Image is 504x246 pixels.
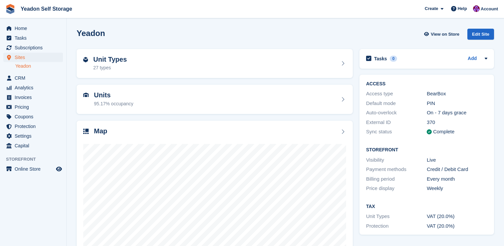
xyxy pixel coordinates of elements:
[427,90,487,98] div: BearBox
[366,175,427,183] div: Billing period
[425,5,438,12] span: Create
[15,112,55,121] span: Coupons
[15,141,55,150] span: Capital
[390,56,397,62] div: 0
[3,93,63,102] a: menu
[3,122,63,131] a: menu
[3,141,63,150] a: menu
[366,109,427,117] div: Auto-overlock
[3,83,63,92] a: menu
[3,33,63,43] a: menu
[467,29,494,42] a: Edit Site
[427,166,487,173] div: Credit / Debit Card
[18,3,75,14] a: Yeadon Self Storage
[3,164,63,174] a: menu
[77,49,353,78] a: Unit Types 27 types
[427,185,487,192] div: Weekly
[15,93,55,102] span: Invoices
[427,156,487,164] div: Live
[15,63,63,69] a: Yeadon
[3,102,63,112] a: menu
[366,128,427,136] div: Sync status
[473,5,480,12] img: Andy Sowerby
[15,43,55,52] span: Subscriptions
[15,24,55,33] span: Home
[366,185,427,192] div: Price display
[77,29,105,38] h2: Yeadon
[427,222,487,230] div: VAT (20.0%)
[431,31,459,38] span: View on Store
[366,204,487,209] h2: Tax
[94,91,133,99] h2: Units
[15,102,55,112] span: Pricing
[94,100,133,107] div: 95.17% occupancy
[3,112,63,121] a: menu
[467,29,494,40] div: Edit Site
[366,119,427,126] div: External ID
[468,55,477,63] a: Add
[15,73,55,83] span: CRM
[423,29,462,40] a: View on Store
[5,4,15,14] img: stora-icon-8386f47178a22dfd0bd8f6a31ec36ba5ce8667c1dd55bd0f319d3a0aa187defe.svg
[366,81,487,87] h2: ACCESS
[93,64,127,71] div: 27 types
[458,5,467,12] span: Help
[481,6,498,12] span: Account
[6,156,66,163] span: Storefront
[83,57,88,62] img: unit-type-icn-2b2737a686de81e16bb02015468b77c625bbabd49415b5ef34ead5e3b44a266d.svg
[15,122,55,131] span: Protection
[77,85,353,114] a: Units 95.17% occupancy
[15,33,55,43] span: Tasks
[366,90,427,98] div: Access type
[427,109,487,117] div: On - 7 days grace
[15,131,55,141] span: Settings
[93,56,127,63] h2: Unit Types
[3,43,63,52] a: menu
[55,165,63,173] a: Preview store
[3,131,63,141] a: menu
[3,73,63,83] a: menu
[374,56,387,62] h2: Tasks
[15,53,55,62] span: Sites
[366,147,487,153] h2: Storefront
[366,100,427,107] div: Default mode
[83,93,89,97] img: unit-icn-7be61d7bf1b0ce9d3e12c5938cc71ed9869f7b940bace4675aadf7bd6d80202e.svg
[427,119,487,126] div: 370
[366,213,427,220] div: Unit Types
[15,164,55,174] span: Online Store
[83,129,89,134] img: map-icn-33ee37083ee616e46c38cad1a60f524a97daa1e2b2c8c0bc3eb3415660979fc1.svg
[366,166,427,173] div: Payment methods
[3,24,63,33] a: menu
[15,83,55,92] span: Analytics
[427,213,487,220] div: VAT (20.0%)
[366,222,427,230] div: Protection
[427,175,487,183] div: Every month
[433,128,454,136] div: Complete
[94,127,107,135] h2: Map
[366,156,427,164] div: Visibility
[427,100,487,107] div: PIN
[3,53,63,62] a: menu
